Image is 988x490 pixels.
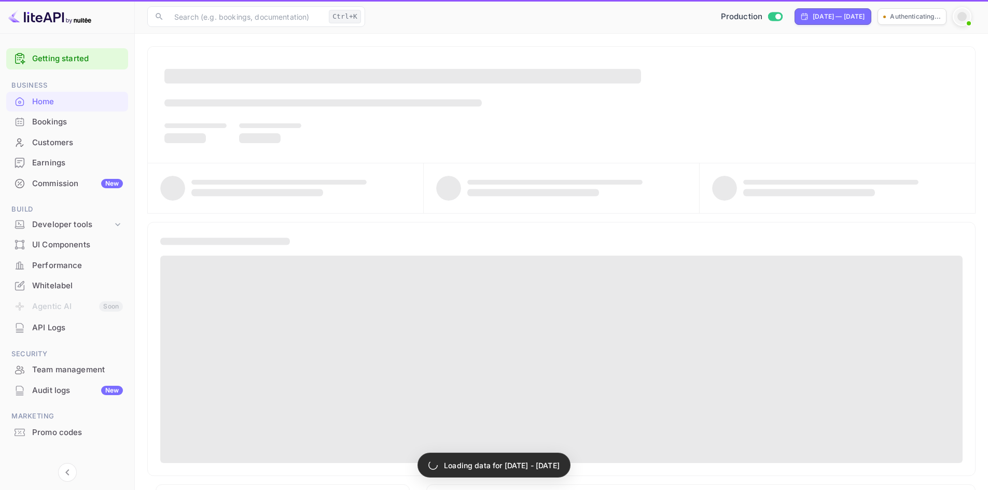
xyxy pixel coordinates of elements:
[32,427,123,439] div: Promo codes
[6,204,128,215] span: Build
[32,322,123,334] div: API Logs
[6,423,128,443] div: Promo codes
[6,276,128,296] div: Whitelabel
[101,179,123,188] div: New
[32,260,123,272] div: Performance
[6,348,128,360] span: Security
[6,256,128,275] a: Performance
[6,411,128,422] span: Marketing
[6,235,128,255] div: UI Components
[6,133,128,152] a: Customers
[6,318,128,338] div: API Logs
[32,385,123,397] div: Audit logs
[6,92,128,111] a: Home
[6,381,128,400] a: Audit logsNew
[813,12,865,21] div: [DATE] — [DATE]
[329,10,361,23] div: Ctrl+K
[32,157,123,169] div: Earnings
[6,423,128,442] a: Promo codes
[6,360,128,380] div: Team management
[168,6,325,27] input: Search (e.g. bookings, documentation)
[6,318,128,337] a: API Logs
[32,116,123,128] div: Bookings
[32,137,123,149] div: Customers
[6,133,128,153] div: Customers
[6,112,128,131] a: Bookings
[717,11,787,23] div: Switch to Sandbox mode
[6,80,128,91] span: Business
[32,239,123,251] div: UI Components
[32,364,123,376] div: Team management
[32,53,123,65] a: Getting started
[444,460,560,471] p: Loading data for [DATE] - [DATE]
[6,256,128,276] div: Performance
[6,276,128,295] a: Whitelabel
[6,112,128,132] div: Bookings
[8,8,91,25] img: LiteAPI logo
[6,153,128,172] a: Earnings
[6,174,128,193] a: CommissionNew
[32,178,123,190] div: Commission
[6,235,128,254] a: UI Components
[101,386,123,395] div: New
[6,360,128,379] a: Team management
[6,92,128,112] div: Home
[890,12,941,21] p: Authenticating...
[58,463,77,482] button: Collapse navigation
[6,48,128,69] div: Getting started
[6,216,128,234] div: Developer tools
[32,96,123,108] div: Home
[6,153,128,173] div: Earnings
[32,219,113,231] div: Developer tools
[721,11,763,23] span: Production
[6,174,128,194] div: CommissionNew
[32,280,123,292] div: Whitelabel
[6,381,128,401] div: Audit logsNew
